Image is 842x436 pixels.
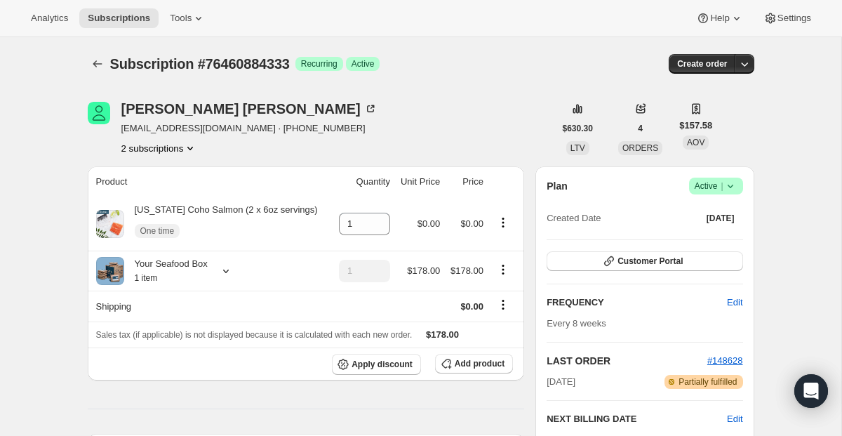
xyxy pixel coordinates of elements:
span: Subscription #76460884333 [110,56,290,72]
span: $157.58 [679,119,712,133]
img: product img [96,210,124,238]
span: Every 8 weeks [547,318,606,329]
button: Apply discount [332,354,421,375]
button: Subscriptions [88,54,107,74]
span: Subscriptions [88,13,150,24]
span: $0.00 [417,218,441,229]
div: Open Intercom Messenger [794,374,828,408]
span: Created Date [547,211,601,225]
span: Recurring [301,58,338,70]
div: Your Seafood Box [124,257,208,285]
th: Shipping [88,291,333,322]
h2: NEXT BILLING DATE [547,412,727,426]
span: One time [140,225,175,237]
span: ORDERS [622,143,658,153]
span: Edit [727,296,742,310]
span: Active [695,179,737,193]
span: $178.00 [407,265,440,276]
span: Active [352,58,375,70]
span: [EMAIL_ADDRESS][DOMAIN_NAME] · [PHONE_NUMBER] [121,121,377,136]
th: Product [88,166,333,197]
button: Product actions [121,141,198,155]
h2: FREQUENCY [547,296,727,310]
button: Add product [435,354,513,374]
span: 4 [638,123,643,134]
button: Analytics [22,8,76,28]
h2: LAST ORDER [547,354,707,368]
button: Shipping actions [492,297,514,312]
th: Quantity [332,166,394,197]
span: $0.00 [460,218,483,229]
span: Analytics [31,13,68,24]
div: [US_STATE] Coho Salmon (2 x 6oz servings) [124,203,318,245]
button: Subscriptions [79,8,159,28]
span: Create order [677,58,727,70]
button: $630.30 [554,119,601,138]
button: 4 [629,119,651,138]
button: Product actions [492,215,514,230]
button: #148628 [707,354,743,368]
span: $630.30 [563,123,593,134]
span: [DATE] [547,375,575,389]
span: Settings [777,13,811,24]
button: [DATE] [698,209,743,228]
span: Sales tax (if applicable) is not displayed because it is calculated with each new order. [96,330,413,340]
span: Help [710,13,729,24]
div: [PERSON_NAME] [PERSON_NAME] [121,102,377,116]
span: | [721,180,723,192]
span: Add product [455,358,504,369]
button: Settings [755,8,820,28]
span: Partially fulfilled [679,376,737,388]
button: Edit [727,412,742,426]
span: Apply discount [352,359,413,370]
button: Create order [669,54,735,74]
th: Unit Price [394,166,444,197]
span: Tools [170,13,192,24]
img: product img [96,257,124,285]
span: [DATE] [707,213,735,224]
span: $0.00 [460,301,483,312]
span: $178.00 [426,329,459,340]
button: Edit [719,291,751,314]
span: Customer Portal [617,256,683,267]
span: Laurie Anderson [88,102,110,124]
span: LTV [570,143,585,153]
button: Help [688,8,751,28]
span: $178.00 [450,265,483,276]
small: 1 item [135,273,158,283]
button: Customer Portal [547,251,742,271]
th: Price [444,166,488,197]
button: Tools [161,8,214,28]
span: AOV [687,138,704,147]
a: #148628 [707,355,743,366]
button: Product actions [492,262,514,277]
h2: Plan [547,179,568,193]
